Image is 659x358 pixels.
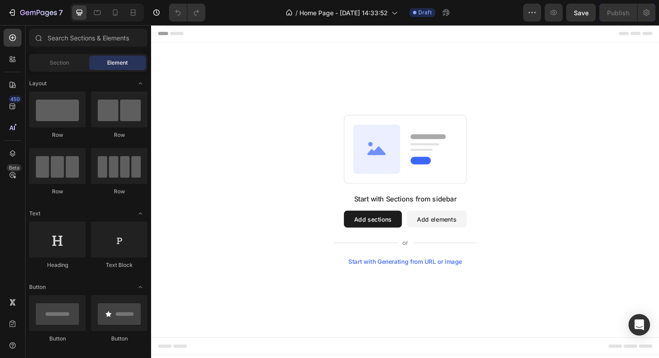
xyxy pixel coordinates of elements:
[133,206,147,221] span: Toggle open
[29,188,86,196] div: Row
[599,4,637,22] button: Publish
[59,7,63,18] p: 7
[50,59,69,67] span: Section
[607,8,629,17] div: Publish
[4,4,67,22] button: 7
[209,247,329,254] div: Start with Generating from URL or image
[91,188,147,196] div: Row
[295,8,298,17] span: /
[133,76,147,91] span: Toggle open
[133,280,147,294] span: Toggle open
[29,335,86,343] div: Button
[91,335,147,343] div: Button
[151,25,659,358] iframe: Design area
[29,261,86,269] div: Heading
[574,9,589,17] span: Save
[9,96,22,103] div: 450
[215,179,323,189] div: Start with Sections from sidebar
[107,59,128,67] span: Element
[566,4,596,22] button: Save
[29,283,46,291] span: Button
[29,29,147,47] input: Search Sections & Elements
[7,164,22,171] div: Beta
[91,131,147,139] div: Row
[29,131,86,139] div: Row
[91,261,147,269] div: Text Block
[418,9,432,17] span: Draft
[299,8,388,17] span: Home Page - [DATE] 14:33:52
[271,196,334,214] button: Add elements
[169,4,205,22] div: Undo/Redo
[629,314,650,336] div: Open Intercom Messenger
[29,210,40,218] span: Text
[29,79,47,87] span: Layout
[204,196,265,214] button: Add sections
